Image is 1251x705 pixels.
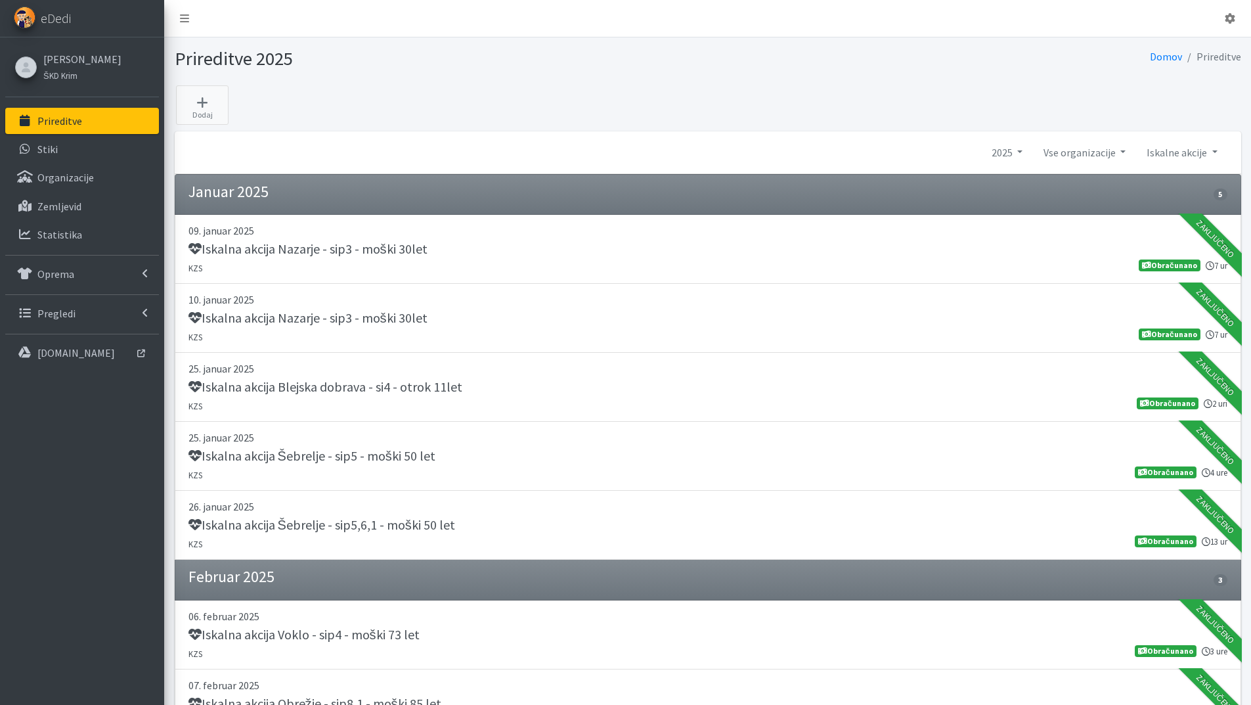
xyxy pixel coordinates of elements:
[43,67,121,83] a: ŠKD Krim
[188,430,1227,445] p: 25. januar 2025
[188,608,1227,624] p: 06. februar 2025
[175,353,1241,422] a: 25. januar 2025 Iskalna akcija Blejska dobrava - si4 - otrok 11let KZS 2 uri Obračunano Zaključeno
[188,517,455,533] h5: Iskalna akcija Šebrelje - sip5,6,1 - moški 50 let
[175,422,1241,491] a: 25. januar 2025 Iskalna akcija Šebrelje - sip5 - moški 50 let KZS 4 ure Obračunano Zaključeno
[188,263,202,273] small: KZS
[43,70,77,81] small: ŠKD Krim
[188,361,1227,376] p: 25. januar 2025
[188,539,202,549] small: KZS
[176,85,229,125] a: Dodaj
[1136,139,1227,166] a: Iskalne akcije
[1214,189,1227,200] span: 5
[981,139,1033,166] a: 2025
[188,332,202,342] small: KZS
[188,448,435,464] h5: Iskalna akcija Šebrelje - sip5 - moški 50 let
[175,491,1241,560] a: 26. januar 2025 Iskalna akcija Šebrelje - sip5,6,1 - moški 50 let KZS 13 ur Obračunano Zaključeno
[175,215,1241,284] a: 09. januar 2025 Iskalna akcija Nazarje - sip3 - moški 30let KZS 7 ur Obračunano Zaključeno
[188,310,428,326] h5: Iskalna akcija Nazarje - sip3 - moški 30let
[1139,260,1200,271] span: Obračunano
[188,568,274,587] h4: Februar 2025
[37,228,82,241] p: Statistika
[188,401,202,411] small: KZS
[188,627,420,643] h5: Iskalna akcija Voklo - sip4 - moški 73 let
[175,284,1241,353] a: 10. januar 2025 Iskalna akcija Nazarje - sip3 - moški 30let KZS 7 ur Obračunano Zaključeno
[37,346,115,359] p: [DOMAIN_NAME]
[175,47,703,70] h1: Prireditve 2025
[5,221,159,248] a: Statistika
[37,200,81,213] p: Zemljevid
[37,114,82,127] p: Prireditve
[188,677,1227,693] p: 07. februar 2025
[5,300,159,327] a: Pregledi
[188,223,1227,239] p: 09. januar 2025
[1139,329,1200,340] span: Obračunano
[188,241,428,257] h5: Iskalna akcija Nazarje - sip3 - moški 30let
[188,499,1227,514] p: 26. januar 2025
[1135,466,1196,478] span: Obračunano
[1214,574,1227,586] span: 3
[1135,645,1196,657] span: Obračunano
[5,108,159,134] a: Prireditve
[1033,139,1136,166] a: Vse organizacije
[43,51,121,67] a: [PERSON_NAME]
[1182,47,1241,66] li: Prireditve
[5,193,159,219] a: Zemljevid
[188,292,1227,307] p: 10. januar 2025
[188,379,462,395] h5: Iskalna akcija Blejska dobrava - si4 - otrok 11let
[188,183,269,202] h4: Januar 2025
[5,164,159,191] a: Organizacije
[37,143,58,156] p: Stiki
[1135,535,1196,547] span: Obračunano
[1137,398,1198,409] span: Obračunano
[41,9,71,28] span: eDedi
[14,7,35,28] img: eDedi
[5,261,159,287] a: Oprema
[37,307,76,320] p: Pregledi
[5,136,159,162] a: Stiki
[188,470,202,480] small: KZS
[188,648,202,659] small: KZS
[37,171,94,184] p: Organizacije
[5,340,159,366] a: [DOMAIN_NAME]
[175,601,1241,670] a: 06. februar 2025 Iskalna akcija Voklo - sip4 - moški 73 let KZS 3 ure Obračunano Zaključeno
[1150,50,1182,63] a: Domov
[37,267,74,281] p: Oprema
